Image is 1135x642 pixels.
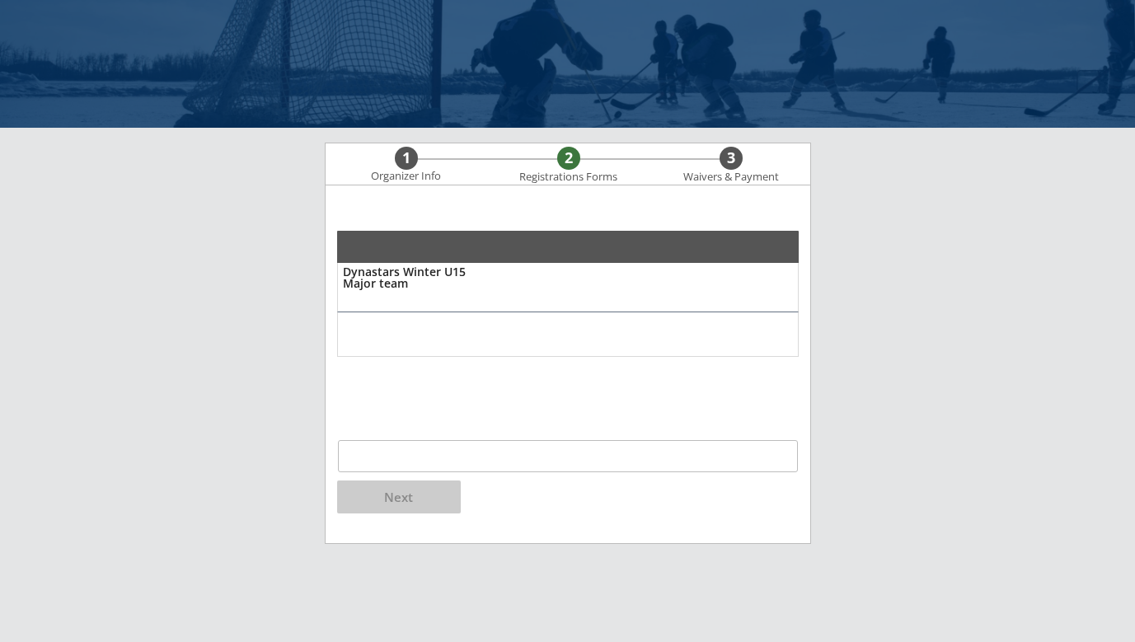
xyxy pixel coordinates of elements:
[674,171,788,184] div: Waivers & Payment
[720,149,743,167] div: 3
[343,266,482,289] div: Dynastars Winter U15 Major team
[512,171,626,184] div: Registrations Forms
[395,149,418,167] div: 1
[361,170,452,183] div: Organizer Info
[557,149,580,167] div: 2
[337,480,461,513] button: Next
